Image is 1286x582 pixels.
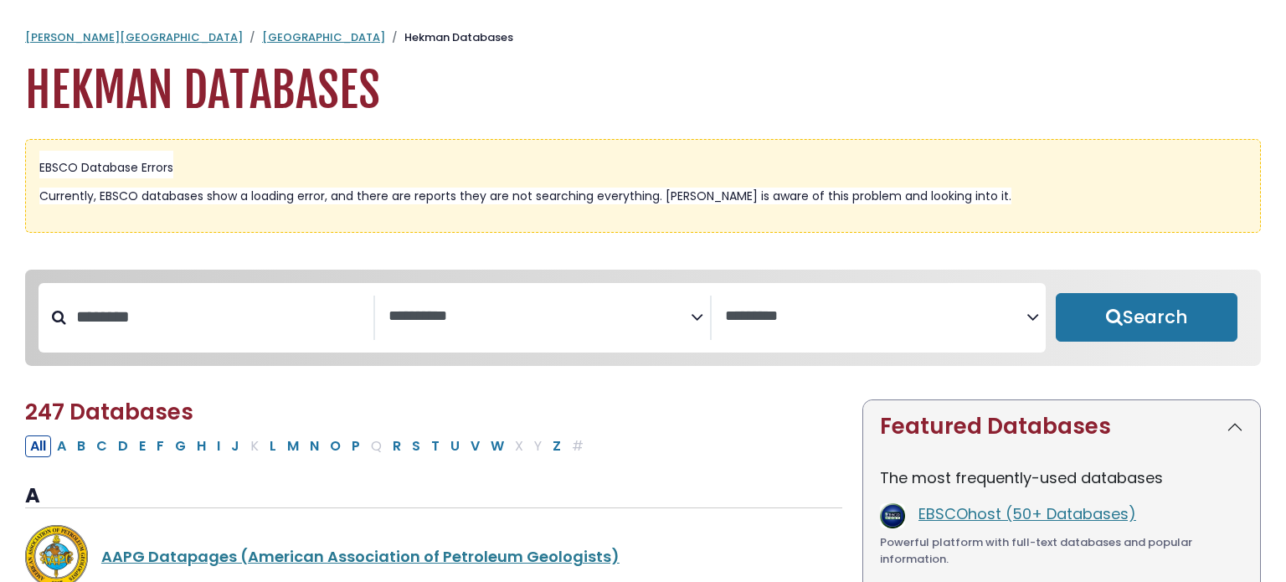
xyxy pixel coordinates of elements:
[262,29,385,45] a: [GEOGRAPHIC_DATA]
[72,435,90,457] button: Filter Results B
[548,435,566,457] button: Filter Results Z
[25,435,51,457] button: All
[1056,293,1237,342] button: Submit for Search Results
[52,435,71,457] button: Filter Results A
[466,435,485,457] button: Filter Results V
[445,435,465,457] button: Filter Results U
[486,435,509,457] button: Filter Results W
[880,534,1243,567] div: Powerful platform with full-text databases and popular information.
[212,435,225,457] button: Filter Results I
[388,308,691,326] textarea: Search
[25,63,1261,119] h1: Hekman Databases
[426,435,445,457] button: Filter Results T
[39,159,173,176] span: EBSCO Database Errors
[305,435,324,457] button: Filter Results N
[39,188,1011,204] span: Currently, EBSCO databases show a loading error, and there are reports they are not searching eve...
[101,546,620,567] a: AAPG Datapages (American Association of Petroleum Geologists)
[226,435,244,457] button: Filter Results J
[347,435,365,457] button: Filter Results P
[192,435,211,457] button: Filter Results H
[918,503,1136,524] a: EBSCOhost (50+ Databases)
[25,484,842,509] h3: A
[170,435,191,457] button: Filter Results G
[25,397,193,427] span: 247 Databases
[725,308,1027,326] textarea: Search
[25,270,1261,367] nav: Search filters
[282,435,304,457] button: Filter Results M
[134,435,151,457] button: Filter Results E
[91,435,112,457] button: Filter Results C
[25,435,590,456] div: Alpha-list to filter by first letter of database name
[25,29,243,45] a: [PERSON_NAME][GEOGRAPHIC_DATA]
[152,435,169,457] button: Filter Results F
[265,435,281,457] button: Filter Results L
[113,435,133,457] button: Filter Results D
[880,466,1243,489] p: The most frequently-used databases
[385,29,513,46] li: Hekman Databases
[325,435,346,457] button: Filter Results O
[863,400,1260,453] button: Featured Databases
[388,435,406,457] button: Filter Results R
[407,435,425,457] button: Filter Results S
[25,29,1261,46] nav: breadcrumb
[66,303,373,331] input: Search database by title or keyword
